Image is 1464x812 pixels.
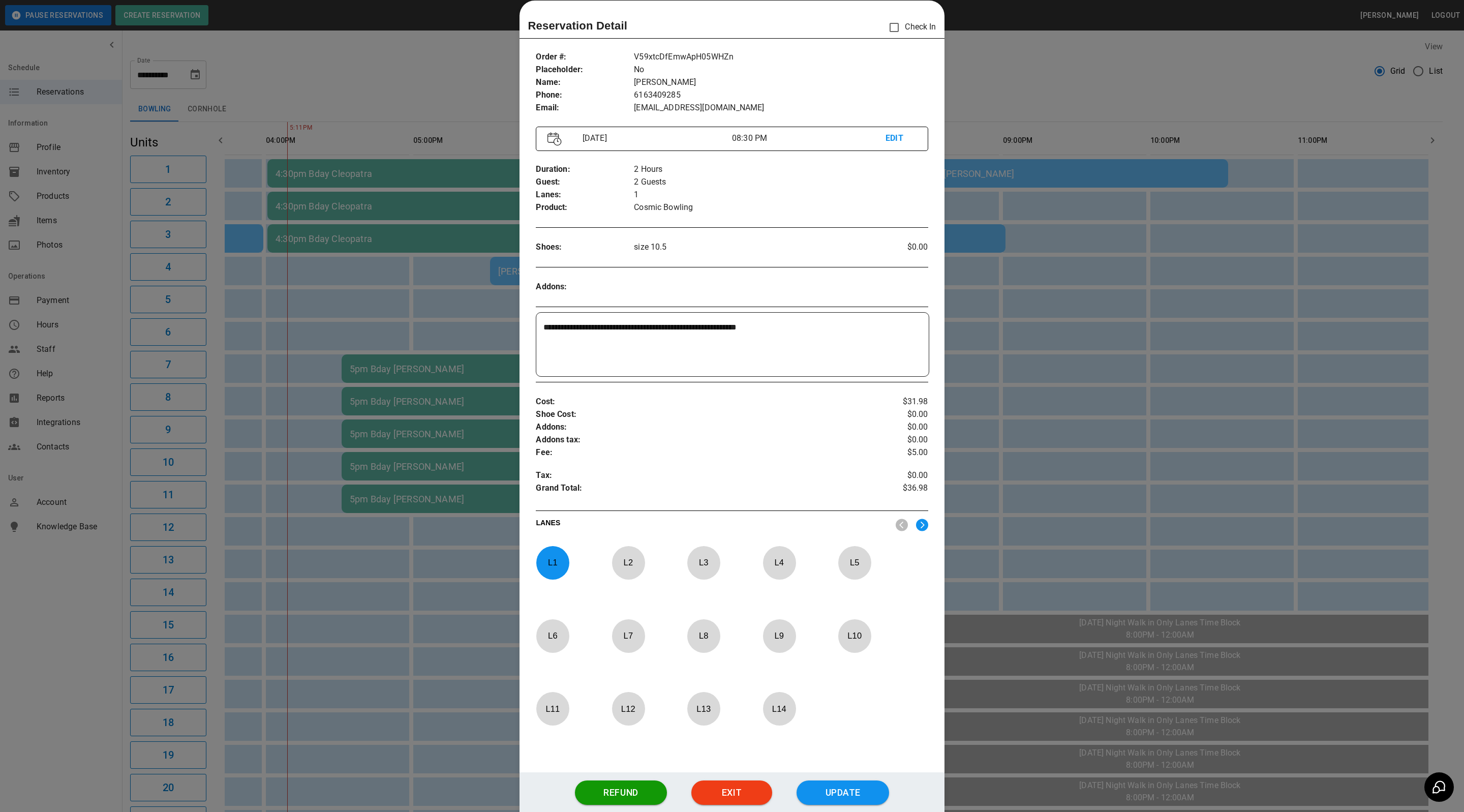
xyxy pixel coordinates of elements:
[528,17,627,34] p: Reservation Detail
[634,51,928,64] p: V59xtcDfEmwApH05WHZn
[634,89,928,102] p: 6163409285
[612,697,645,720] p: L 12
[634,102,928,114] p: [EMAIL_ADDRESS][DOMAIN_NAME]
[536,64,634,76] p: Placeholder :
[762,624,796,648] p: L 9
[863,434,928,446] p: $0.00
[536,189,634,201] p: Lanes :
[612,624,645,648] p: L 7
[863,396,928,408] p: $31.98
[634,176,928,189] p: 2 Guests
[536,469,863,482] p: Tax :
[797,780,889,805] button: Update
[687,697,720,720] p: L 13
[536,624,569,648] p: L 6
[687,551,720,575] p: L 3
[863,446,928,459] p: $5.00
[838,551,871,575] p: L 5
[536,421,863,434] p: Addons :
[732,132,886,144] p: 08:30 PM
[536,434,863,446] p: Addons tax :
[687,624,720,648] p: L 8
[578,132,732,144] p: [DATE]
[883,17,936,38] p: Check In
[536,89,634,102] p: Phone :
[863,482,928,497] p: $36.98
[634,64,928,76] p: No
[634,189,928,201] p: 1
[536,446,863,459] p: Fee :
[634,201,928,214] p: Cosmic Bowling
[536,76,634,89] p: Name :
[547,132,562,146] img: Vector
[634,76,928,89] p: [PERSON_NAME]
[536,408,863,421] p: Shoe Cost :
[863,408,928,421] p: $0.00
[536,518,887,532] p: LANES
[536,176,634,189] p: Guest :
[536,163,634,176] p: Duration :
[612,551,645,575] p: L 2
[863,469,928,482] p: $0.00
[536,396,863,408] p: Cost :
[886,132,916,145] p: EDIT
[896,519,908,531] img: nav_left.svg
[916,519,928,531] img: right.svg
[536,281,634,293] p: Addons :
[536,51,634,64] p: Order # :
[536,241,634,254] p: Shoes :
[634,163,928,176] p: 2 Hours
[691,780,772,805] button: Exit
[536,482,863,497] p: Grand Total :
[863,241,928,253] p: $0.00
[863,421,928,434] p: $0.00
[536,102,634,114] p: Email :
[762,697,796,720] p: L 14
[634,241,863,253] p: size 10.5
[536,551,569,575] p: L 1
[762,551,796,575] p: L 4
[575,780,667,805] button: Refund
[536,697,569,720] p: L 11
[536,201,634,214] p: Product :
[838,624,871,648] p: L 10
